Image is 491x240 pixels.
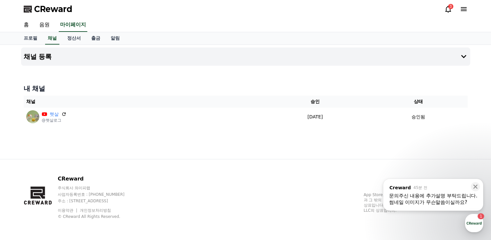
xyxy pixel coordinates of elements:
img: 햇살 [26,110,39,123]
a: 햇살 [50,111,59,118]
a: 이용약관 [58,208,78,213]
p: App Store, iCloud, iCloud Drive 및 iTunes Store는 미국과 그 밖의 나라 및 지역에서 등록된 Apple Inc.의 서비스 상표입니다. Goo... [364,192,468,213]
a: 마이페이지 [59,18,87,32]
th: 상태 [369,96,468,108]
span: CReward [34,4,72,14]
a: 개인정보처리방침 [80,208,111,213]
p: 사업자등록번호 : [PHONE_NUMBER] [58,192,137,197]
a: 3 [444,5,452,13]
p: © CReward All Rights Reserved. [58,214,137,219]
h4: 채널 등록 [24,53,52,60]
p: CReward [58,175,137,183]
h4: 내 채널 [24,84,468,93]
th: 채널 [24,96,262,108]
p: 승인됨 [411,113,425,120]
a: 정산서 [62,32,86,45]
a: 음원 [34,18,55,32]
div: 3 [448,4,453,9]
a: 출금 [86,32,105,45]
p: [DATE] [264,113,366,120]
a: CReward [24,4,72,14]
p: @햇살로그 [42,118,67,123]
a: 채널 [45,32,59,45]
p: 주식회사 와이피랩 [58,185,137,191]
p: 주소 : [STREET_ADDRESS] [58,198,137,204]
th: 승인 [261,96,369,108]
a: 알림 [105,32,125,45]
a: 프로필 [18,32,43,45]
button: 채널 등록 [21,47,470,66]
a: 홈 [18,18,34,32]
